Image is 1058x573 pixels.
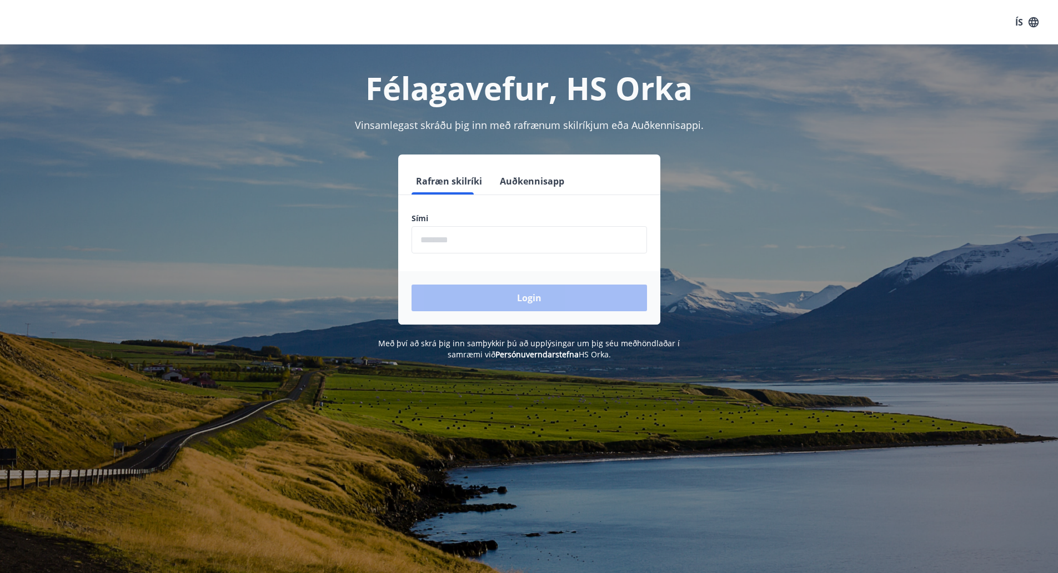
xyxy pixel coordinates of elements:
[143,67,916,109] h1: Félagavefur, HS Orka
[378,338,680,360] span: Með því að skrá þig inn samþykkir þú að upplýsingar um þig séu meðhöndlaðar í samræmi við HS Orka.
[412,213,647,224] label: Sími
[495,168,569,195] button: Auðkennisapp
[495,349,579,360] a: Persónuverndarstefna
[355,118,704,132] span: Vinsamlegast skráðu þig inn með rafrænum skilríkjum eða Auðkennisappi.
[412,168,487,195] button: Rafræn skilríki
[1009,12,1045,32] button: ÍS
